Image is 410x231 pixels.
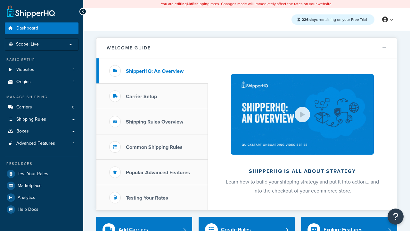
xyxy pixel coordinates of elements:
[5,138,78,150] li: Advanced Features
[5,101,78,113] a: Carriers0
[5,114,78,125] a: Shipping Rules
[73,141,74,146] span: 1
[16,79,31,85] span: Origins
[388,209,404,225] button: Open Resource Center
[5,22,78,34] a: Dashboard
[225,168,380,174] h2: ShipperHQ is all about strategy
[107,46,151,50] h2: Welcome Guide
[126,68,184,74] h3: ShipperHQ: An Overview
[16,26,38,31] span: Dashboard
[16,117,46,122] span: Shipping Rules
[5,168,78,180] a: Test Your Rates
[5,138,78,150] a: Advanced Features1
[126,170,190,175] h3: Popular Advanced Features
[231,74,374,155] img: ShipperHQ is all about strategy
[5,64,78,76] a: Websites1
[16,67,34,73] span: Websites
[5,204,78,215] a: Help Docs
[18,183,42,189] span: Marketplace
[5,76,78,88] a: Origins1
[126,94,157,99] h3: Carrier Setup
[302,17,318,22] strong: 226 days
[73,79,74,85] span: 1
[302,17,367,22] span: remaining on your Free Trial
[5,125,78,137] a: Boxes
[18,195,35,201] span: Analytics
[5,94,78,100] div: Manage Shipping
[187,1,194,7] b: LIVE
[16,105,32,110] span: Carriers
[16,129,29,134] span: Boxes
[5,180,78,192] a: Marketplace
[73,67,74,73] span: 1
[126,195,168,201] h3: Testing Your Rates
[126,144,183,150] h3: Common Shipping Rules
[18,207,38,212] span: Help Docs
[5,161,78,167] div: Resources
[5,101,78,113] li: Carriers
[16,141,55,146] span: Advanced Features
[5,192,78,203] a: Analytics
[16,42,39,47] span: Scope: Live
[72,105,74,110] span: 0
[5,76,78,88] li: Origins
[226,178,379,194] span: Learn how to build your shipping strategy and put it into action… and into the checkout of your e...
[5,57,78,63] div: Basic Setup
[96,38,397,58] button: Welcome Guide
[18,171,48,177] span: Test Your Rates
[126,119,183,125] h3: Shipping Rules Overview
[5,64,78,76] li: Websites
